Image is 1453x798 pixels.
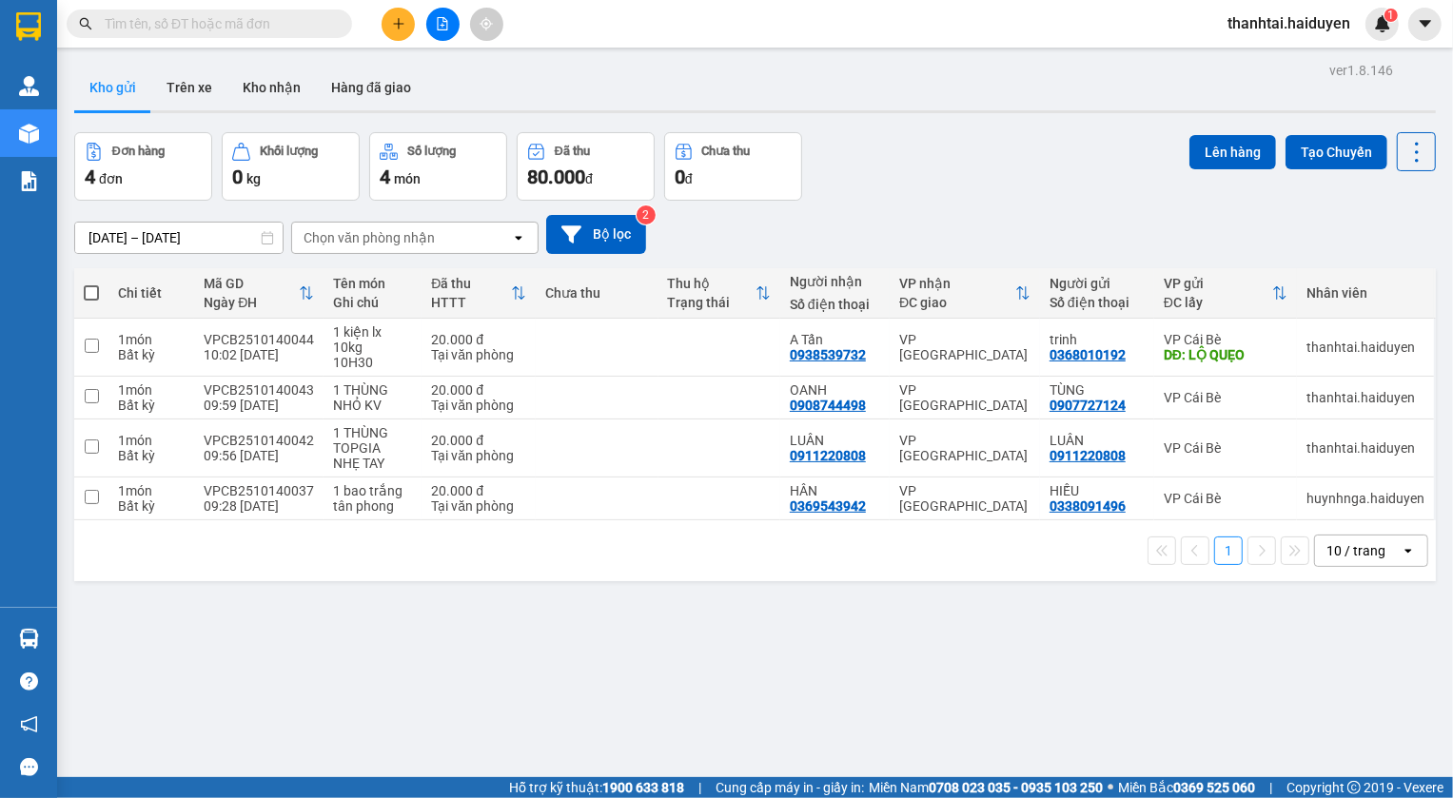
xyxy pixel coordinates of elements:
div: thanhtai.haiduyen [1306,340,1424,355]
div: 1 kiện lx 10kg [333,324,412,355]
span: 4 [380,165,390,188]
div: huynhnga.haiduyen [1306,491,1424,506]
div: Trạng thái [668,295,756,310]
div: VP Cái Bè [1164,491,1287,506]
div: trinh [1050,332,1145,347]
span: kg [246,171,261,186]
div: Bất kỳ [118,448,185,463]
span: Hỗ trợ kỹ thuật: [509,777,684,798]
div: HÂN [790,483,880,498]
div: NHẸ TAY [333,456,412,471]
div: VP [GEOGRAPHIC_DATA] [899,382,1031,413]
div: HTTT [431,295,511,310]
div: ĐC lấy [1164,295,1272,310]
strong: 0369 525 060 [1173,780,1255,795]
div: Người gửi [1050,276,1145,291]
span: đơn [99,171,123,186]
div: 1 bao trắng [333,483,412,498]
strong: 1900 633 818 [602,780,684,795]
div: Tại văn phòng [431,398,526,413]
button: Lên hàng [1189,135,1276,169]
img: solution-icon [19,171,39,191]
span: 80.000 [527,165,585,188]
span: plus [392,17,405,30]
div: 0911220808 [790,448,866,463]
span: món [394,171,421,186]
th: Toggle SortBy [890,268,1040,319]
div: 0338091496 [1050,498,1126,514]
div: 09:28 [DATE] [204,498,314,514]
div: Ngày ĐH [204,295,299,310]
div: Đã thu [431,276,511,291]
div: 0368010192 [1050,347,1126,362]
div: 20.000 đ [431,332,526,347]
div: 0908744498 [790,398,866,413]
span: Cung cấp máy in - giấy in: [716,777,864,798]
div: HIẾU [1050,483,1145,498]
button: Chưa thu0đ [664,132,802,201]
button: file-add [426,8,460,41]
span: đ [585,171,593,186]
div: 0369543942 [790,498,866,514]
th: Toggle SortBy [1154,268,1297,319]
div: Khối lượng [260,145,318,158]
th: Toggle SortBy [422,268,536,319]
div: Tên món [333,276,412,291]
div: 1 món [118,433,185,448]
div: 10H30 [333,355,412,370]
div: Số điện thoại [1050,295,1145,310]
div: Bất kỳ [118,498,185,514]
span: thanhtai.haiduyen [1212,11,1365,35]
div: Nhân viên [1306,285,1424,301]
div: VPCB2510140037 [204,483,314,498]
div: Đơn hàng [112,145,165,158]
div: Bất kỳ [118,398,185,413]
strong: 0708 023 035 - 0935 103 250 [929,780,1103,795]
div: VP nhận [899,276,1015,291]
div: TÙNG [1050,382,1145,398]
div: OANH [790,382,880,398]
div: VP [GEOGRAPHIC_DATA] [899,483,1031,514]
div: Chọn văn phòng nhận [304,228,435,247]
span: | [698,777,701,798]
div: DĐ: LỘ QUẸO [1164,347,1287,362]
button: Kho gửi [74,65,151,110]
span: notification [20,715,38,733]
svg: open [511,230,526,245]
div: thanhtai.haiduyen [1306,390,1424,405]
button: Hàng đã giao [316,65,426,110]
div: VPCB2510140042 [204,433,314,448]
div: Tại văn phòng [431,347,526,362]
button: Số lượng4món [369,132,507,201]
img: warehouse-icon [19,76,39,96]
sup: 1 [1384,9,1398,22]
div: LUÂN [1050,433,1145,448]
div: 1 món [118,332,185,347]
div: tân phong [333,498,412,514]
div: VPCB2510140043 [204,382,314,398]
button: caret-down [1408,8,1442,41]
svg: open [1401,543,1416,558]
div: Chưa thu [702,145,751,158]
div: VP Cái Bè [1164,390,1287,405]
div: 09:56 [DATE] [204,448,314,463]
div: Chưa thu [545,285,648,301]
div: 09:59 [DATE] [204,398,314,413]
img: warehouse-icon [19,629,39,649]
span: Miền Nam [869,777,1103,798]
span: copyright [1347,781,1361,794]
button: Bộ lọc [546,215,646,254]
button: Tạo Chuyến [1286,135,1387,169]
button: 1 [1214,536,1243,565]
sup: 2 [637,205,656,224]
input: Tìm tên, số ĐT hoặc mã đơn [105,13,329,34]
span: caret-down [1417,15,1434,32]
span: aim [480,17,493,30]
div: VPCB2510140044 [204,332,314,347]
div: Số điện thoại [790,297,880,312]
div: 1 THÙNG TOPGIA [333,425,412,456]
button: plus [382,8,415,41]
img: logo-vxr [16,12,41,41]
div: Số lượng [407,145,456,158]
div: 10:02 [DATE] [204,347,314,362]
